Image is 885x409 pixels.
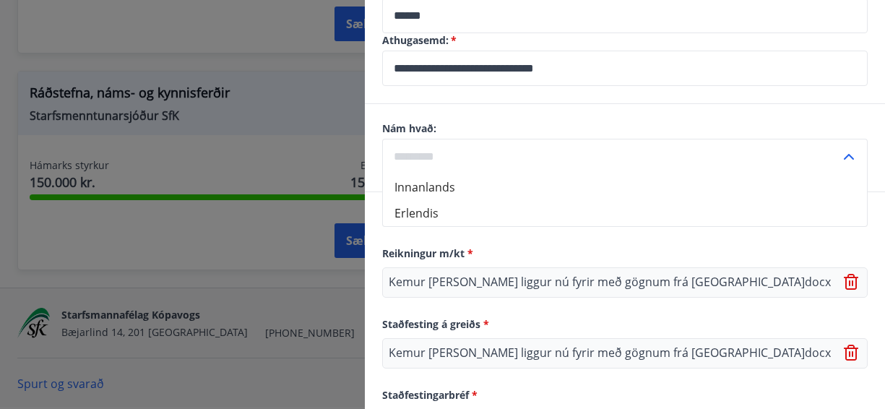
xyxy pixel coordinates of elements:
[383,174,867,200] li: Innanlands
[383,200,867,226] li: Erlendis
[382,317,489,331] span: Staðfesting á greiðs
[389,345,831,362] p: Kemur [PERSON_NAME] liggur nú fyrir með gögnum frá [GEOGRAPHIC_DATA]docx
[382,121,868,136] label: Nám hvað:
[389,274,831,291] p: Kemur [PERSON_NAME] liggur nú fyrir með gögnum frá [GEOGRAPHIC_DATA]docx
[382,33,868,48] label: Athugasemd:
[382,246,473,260] span: Reikningur m/kt
[382,51,868,86] div: Athugasemd:
[382,388,478,402] span: Staðfestingarbréf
